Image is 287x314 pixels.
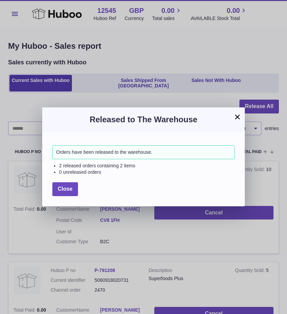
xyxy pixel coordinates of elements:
[233,113,241,121] button: ×
[59,163,235,169] li: 2 released orders containing 2 items
[52,145,235,159] div: Orders have been released to the warehouse.
[58,186,73,192] span: Close
[59,169,235,175] li: 0 unreleased orders
[52,182,78,196] button: Close
[52,114,235,125] h3: Released to The Warehouse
